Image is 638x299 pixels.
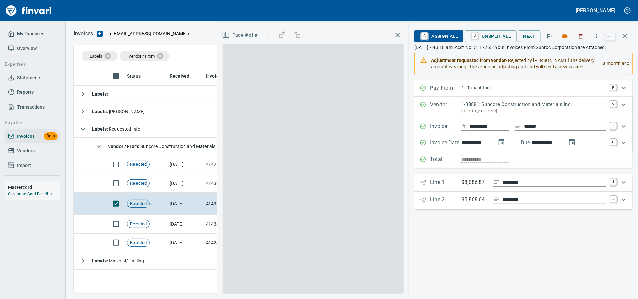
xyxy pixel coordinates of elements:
[465,30,516,42] button: UUnsplit All
[82,51,117,61] div: Labels
[74,30,93,37] nav: breadcrumb
[461,196,488,204] p: $5,868.64
[414,174,633,192] div: Expand
[414,192,633,209] div: Expand
[108,144,140,149] strong: Vendor / From :
[92,126,109,132] strong: Labels :
[127,221,149,227] span: Rejected
[92,91,108,97] strong: Labels :
[610,84,617,91] a: P
[610,101,617,107] a: V
[564,135,580,150] button: change due date
[44,132,58,140] span: Beta
[558,29,572,43] button: Labels
[414,80,633,97] div: Expand
[461,101,606,108] p: 1-38881: Suncore Construction and Materials Inc.
[90,54,102,59] span: Labels
[461,84,606,92] p: 1: Tapani Inc.
[2,117,57,129] button: Payable
[589,29,604,43] button: More
[92,126,140,132] span: Requested Info
[170,72,198,80] span: Received
[5,100,60,114] a: Transactions
[167,174,203,193] td: [DATE]
[5,143,60,158] a: Vendors
[610,139,617,145] a: D
[605,33,615,40] a: esc
[5,41,60,56] a: Overview
[610,178,617,185] a: 1
[108,144,246,149] span: Suncore Construction and Materials Inc. (1-38881)
[127,180,149,187] span: Rejected
[610,196,617,202] a: 2
[17,30,44,38] span: My Expenses
[430,139,461,147] p: Invoice Date
[5,158,60,173] a: Import
[430,196,461,205] p: Line 2
[431,58,506,63] strong: Adjustment requested from vendor
[170,72,189,80] span: Received
[150,201,161,206] span: Pages Split
[8,192,52,196] a: Corporate Card Benefits
[5,129,60,144] a: InvoicesBeta
[17,74,41,82] span: Statements
[2,58,57,70] button: Expenses
[461,108,606,115] p: [STREET_ADDRESS]
[203,174,253,193] td: 41433747
[430,84,461,93] p: Pay From
[127,72,141,80] span: Status
[598,54,630,73] div: a month ago
[5,60,54,68] span: Expenses
[17,132,35,140] span: Invoices
[92,109,145,114] span: [PERSON_NAME]
[5,26,60,41] a: My Expenses
[518,30,541,42] button: Next
[5,85,60,100] a: Reports
[494,135,509,150] button: change date
[574,5,617,15] button: [PERSON_NAME]
[206,72,239,80] span: Invoice Number
[414,135,633,151] div: Expand
[167,193,203,215] td: [DATE]
[127,162,149,168] span: Rejected
[112,30,187,37] span: [EMAIL_ADDRESS][DOMAIN_NAME]
[74,30,93,37] p: Invoices
[576,7,615,14] h5: [PERSON_NAME]
[106,30,189,37] p: ( )
[414,44,633,51] p: [DATE] 7:43:18 am. Acct No. C117765: Your Invoices From Sunroc Corporation are Attached.
[515,123,521,130] svg: Invoice description
[610,122,617,129] a: I
[5,70,60,85] a: Statements
[431,54,598,73] div: - Rejected by [PERSON_NAME] The delivery amount is wrong. The vendor is adjusting and and will se...
[430,122,461,131] p: Invoice
[420,31,458,42] span: Assign All
[430,178,461,188] p: Line 1
[521,139,552,147] p: Due
[421,32,428,39] a: A
[17,88,34,96] span: Reports
[574,29,588,43] button: Discard
[4,3,53,18] img: Finvari
[461,178,488,187] p: $8,086.87
[127,72,149,80] span: Status
[203,155,253,174] td: 41427358
[523,32,536,40] span: Next
[17,103,45,111] span: Transactions
[461,122,467,130] svg: Invoice number
[167,215,203,234] td: [DATE]
[414,97,633,118] div: Expand
[127,201,149,207] span: Rejected
[17,162,31,170] span: Import
[470,31,511,42] span: Unsplit All
[203,234,253,252] td: 41423100
[542,29,556,43] button: Flag
[127,240,149,246] span: Rejected
[120,51,170,61] div: Vendor / From
[5,119,54,127] span: Payable
[206,72,248,80] span: Invoice Number
[167,234,203,252] td: [DATE]
[167,155,203,174] td: [DATE]
[92,258,109,263] strong: Labels :
[414,30,463,42] button: AAssign All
